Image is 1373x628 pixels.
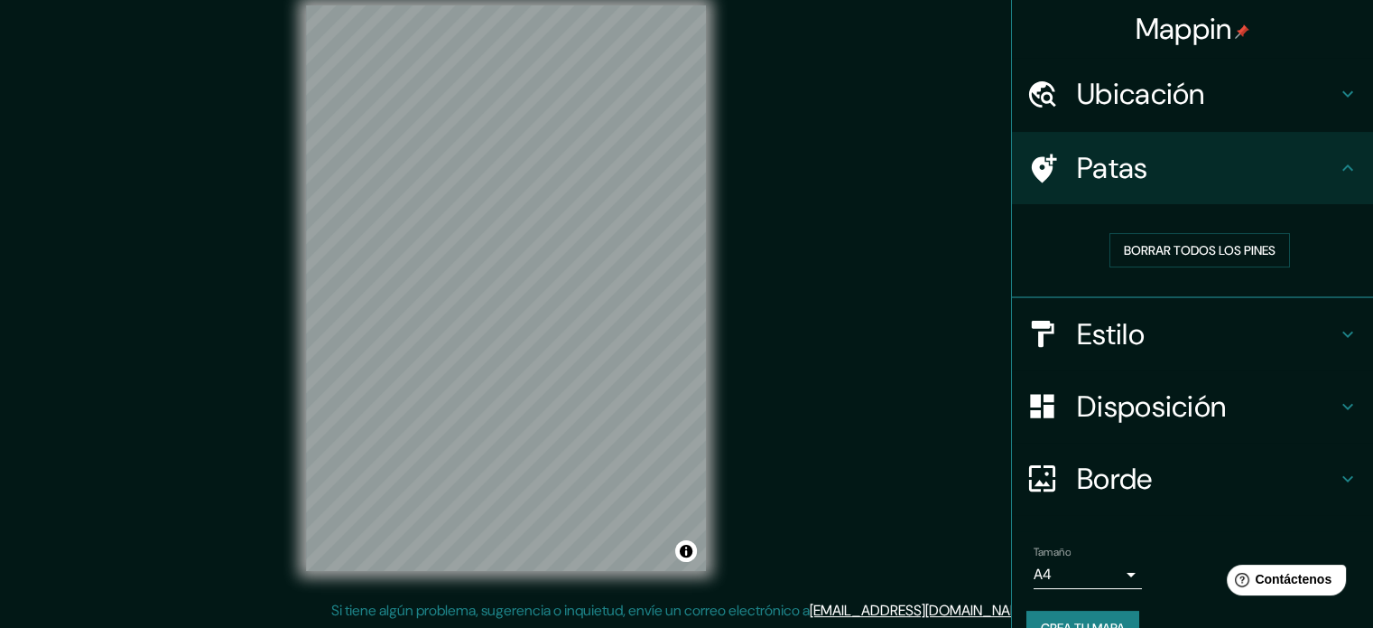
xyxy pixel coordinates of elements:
button: Borrar todos los pines [1109,233,1290,267]
canvas: Mapa [306,5,706,571]
font: Si tiene algún problema, sugerencia o inquietud, envíe un correo electrónico a [331,601,810,620]
font: Disposición [1077,388,1226,426]
div: Disposición [1012,370,1373,443]
font: Borrar todos los pines [1124,242,1276,258]
div: Borde [1012,443,1373,515]
div: Patas [1012,132,1373,204]
font: Borde [1077,460,1153,498]
font: A4 [1034,565,1052,584]
div: Estilo [1012,298,1373,370]
font: Tamaño [1034,545,1071,559]
iframe: Lanzador de widgets de ayuda [1212,558,1353,608]
a: [EMAIL_ADDRESS][DOMAIN_NAME] [810,601,1033,620]
font: Mappin [1136,10,1232,48]
font: Patas [1077,149,1148,187]
img: pin-icon.png [1235,24,1249,39]
div: A4 [1034,560,1142,589]
div: Ubicación [1012,58,1373,130]
font: Ubicación [1077,75,1205,113]
font: Estilo [1077,315,1145,353]
button: Activar o desactivar atribución [675,540,697,562]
